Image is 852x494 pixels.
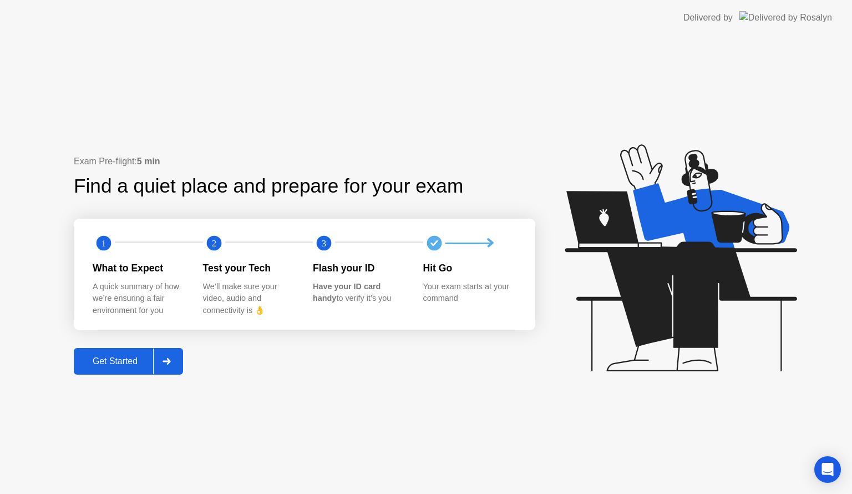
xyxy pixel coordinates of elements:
div: Find a quiet place and prepare for your exam [74,172,465,201]
div: Test your Tech [203,261,296,275]
div: Hit Go [423,261,516,275]
div: to verify it’s you [313,281,405,305]
text: 2 [211,238,216,249]
text: 1 [102,238,106,249]
div: We’ll make sure your video, audio and connectivity is 👌 [203,281,296,317]
button: Get Started [74,348,183,375]
div: Your exam starts at your command [423,281,516,305]
b: 5 min [137,157,160,166]
div: Open Intercom Messenger [814,456,841,483]
div: Get Started [77,356,153,366]
div: Delivered by [683,11,733,24]
text: 3 [322,238,326,249]
div: A quick summary of how we’re ensuring a fair environment for you [93,281,185,317]
img: Delivered by Rosalyn [739,11,832,24]
b: Have your ID card handy [313,282,381,303]
div: Flash your ID [313,261,405,275]
div: What to Expect [93,261,185,275]
div: Exam Pre-flight: [74,155,535,168]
